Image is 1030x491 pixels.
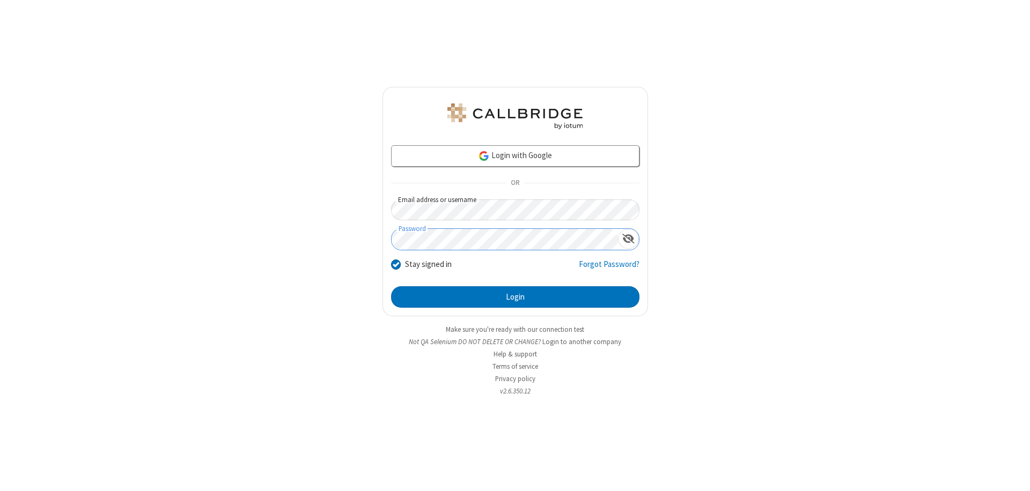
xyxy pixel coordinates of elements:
a: Make sure you're ready with our connection test [446,325,584,334]
button: Login [391,286,639,308]
a: Forgot Password? [579,258,639,279]
li: Not QA Selenium DO NOT DELETE OR CHANGE? [382,337,648,347]
a: Privacy policy [495,374,535,383]
input: Password [392,229,618,250]
button: Login to another company [542,337,621,347]
div: Show password [618,229,639,249]
a: Help & support [494,349,537,359]
input: Email address or username [391,199,639,220]
li: v2.6.350.12 [382,386,648,396]
a: Login with Google [391,145,639,167]
span: OR [506,176,524,191]
a: Terms of service [492,362,538,371]
img: google-icon.png [478,150,490,162]
img: QA Selenium DO NOT DELETE OR CHANGE [445,103,585,129]
label: Stay signed in [405,258,452,271]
